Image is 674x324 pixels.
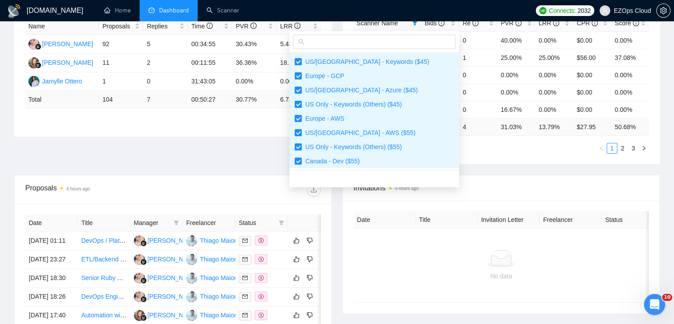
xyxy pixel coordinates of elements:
span: dollar [258,312,264,318]
button: setting [656,4,670,18]
a: NK[PERSON_NAME] [28,59,93,66]
img: gigradar-bm.png [140,315,147,321]
a: TMThiago Maior [186,237,236,244]
span: like [293,237,300,244]
span: dislike [307,293,313,300]
span: Status [239,218,275,228]
td: 0 [459,83,497,101]
span: Scanner Name [357,20,398,27]
td: 4 [459,118,497,135]
span: CPR [577,20,597,27]
td: 30.77 % [232,91,277,108]
button: like [291,235,302,246]
td: 104 [99,91,143,108]
button: dislike [304,254,315,265]
span: info-circle [633,20,639,26]
td: 0.00% [611,32,649,49]
a: AJ[PERSON_NAME] [134,255,199,262]
iframe: Intercom live chat [644,294,665,315]
td: 30.43% [232,35,277,54]
span: Score [615,20,639,27]
td: 13.79 % [535,118,573,135]
div: [PERSON_NAME] [148,236,199,245]
span: info-circle [294,23,300,29]
img: upwork-logo.png [539,7,546,14]
td: 31.03 % [497,118,535,135]
button: right [639,143,649,154]
img: AJ [134,291,145,302]
td: $56.00 [573,49,611,66]
th: Status [602,211,664,229]
span: search [298,39,304,45]
img: NK [134,310,145,321]
td: 1 [459,49,497,66]
td: Total [25,91,99,108]
img: AJ [134,235,145,246]
a: TMThiago Maior [186,292,236,300]
span: dollar [258,238,264,243]
span: Bids [425,20,444,27]
span: US/[GEOGRAPHIC_DATA] - Keywords ($45) [302,58,429,65]
span: Proposals [102,21,133,31]
th: Title [416,211,478,229]
li: 2 [617,143,628,154]
button: dislike [304,310,315,320]
span: PVR [501,20,522,27]
time: 6 hours ago [66,186,90,191]
img: JO [28,76,39,87]
button: dislike [304,291,315,302]
td: $0.00 [573,83,611,101]
button: dislike [304,235,315,246]
td: 7 [143,91,187,108]
li: 1 [607,143,617,154]
span: Manager [134,218,170,228]
img: gigradar-bm.png [140,240,147,246]
span: LRR [539,20,559,27]
img: TM [186,254,197,265]
span: like [293,256,300,263]
td: $0.00 [573,101,611,118]
img: TM [186,291,197,302]
td: 00:11:55 [188,54,232,72]
td: 1 [99,72,143,91]
span: setting [657,7,670,14]
a: AJ[PERSON_NAME] [134,292,199,300]
a: TMThiago Maior [186,255,236,262]
span: like [293,312,300,319]
td: 0.00% [611,83,649,101]
div: [PERSON_NAME] [148,292,199,301]
td: 50.68 % [611,118,649,135]
span: right [641,146,647,151]
span: filter [277,216,286,229]
th: Freelancer [183,214,235,232]
td: 11 [99,54,143,72]
td: 0.00% [497,66,535,83]
span: Replies [147,21,177,31]
span: dashboard [148,7,155,13]
td: 6.73 % [277,91,321,108]
td: 0.00% [611,66,649,83]
a: AJ[PERSON_NAME] [134,274,199,281]
span: user [602,8,608,14]
a: TMThiago Maior [186,311,236,318]
span: like [293,293,300,300]
span: PVR [236,23,257,30]
span: dislike [307,237,313,244]
td: 0 [143,72,187,91]
td: 0 [459,66,497,83]
span: mail [242,257,248,262]
img: gigradar-bm.png [140,277,147,284]
a: NK[PERSON_NAME] [134,311,199,318]
th: Date [25,214,78,232]
div: Proposals [25,182,173,197]
span: filter [172,216,181,229]
span: LRR [280,23,300,30]
button: like [291,310,302,320]
td: 00:50:27 [188,91,232,108]
a: ETL/Backend developer for data pipeline + API product [81,256,232,263]
span: Europe - GCP [302,72,344,79]
td: 0.00% [535,83,573,101]
th: Title [78,214,130,232]
span: Invitations [354,182,649,194]
td: 40.00% [497,32,535,49]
